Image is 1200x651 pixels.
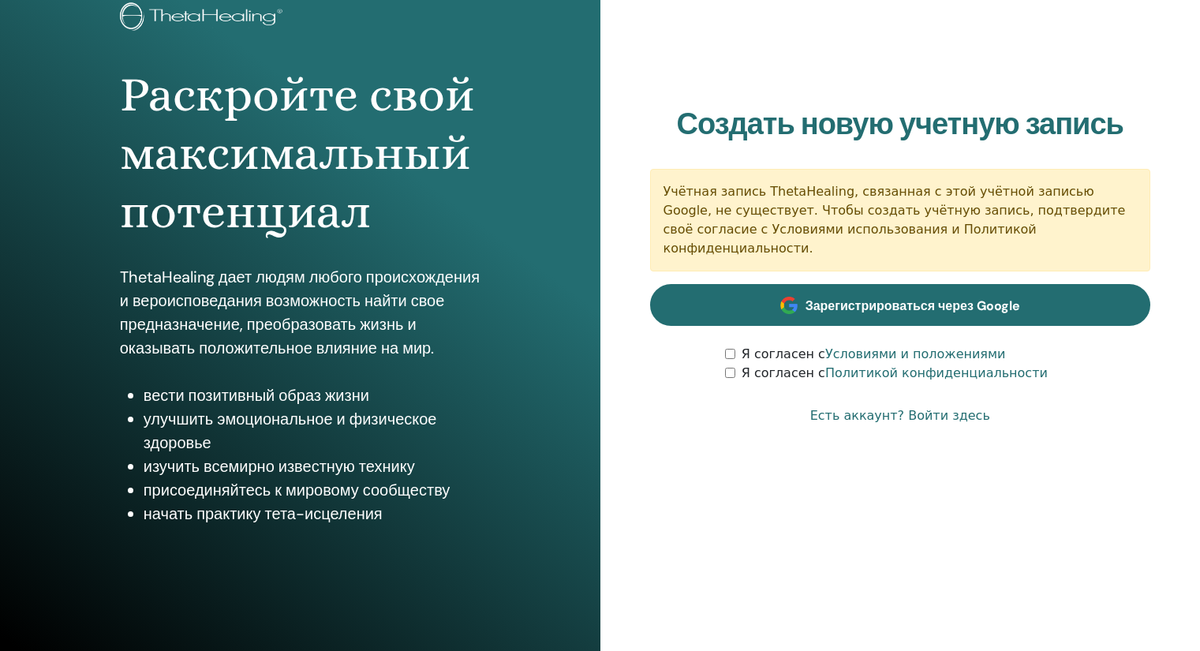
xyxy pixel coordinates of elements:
a: Зарегистрироваться через Google [650,284,1151,326]
font: ThetaHealing дает людям любого происхождения и вероисповедания возможность найти свое предназначе... [120,267,480,358]
a: Политикой конфиденциальности [825,365,1048,380]
font: Я согласен с [742,365,825,380]
font: вести позитивный образ жизни [144,385,369,406]
font: изучить всемирно известную технику [144,456,415,477]
font: Зарегистрироваться через Google [806,297,1020,314]
font: Учётная запись ThetaHealing, связанная с этой учётной записью Google, не существует. Чтобы создат... [664,184,1126,256]
font: присоединяйтесь к мировому сообществу [144,480,450,500]
font: Есть аккаунт? Войти здесь [810,408,990,423]
font: Создать новую учетную запись [677,104,1123,144]
font: Я согласен с [742,346,825,361]
font: улучшить эмоциональное и физическое здоровье [144,409,437,453]
a: Условиями и положениями [825,346,1006,361]
font: начать практику тета-исцеления [144,503,383,524]
a: Есть аккаунт? Войти здесь [810,406,990,425]
font: Раскройте свой максимальный потенциал [120,66,475,240]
